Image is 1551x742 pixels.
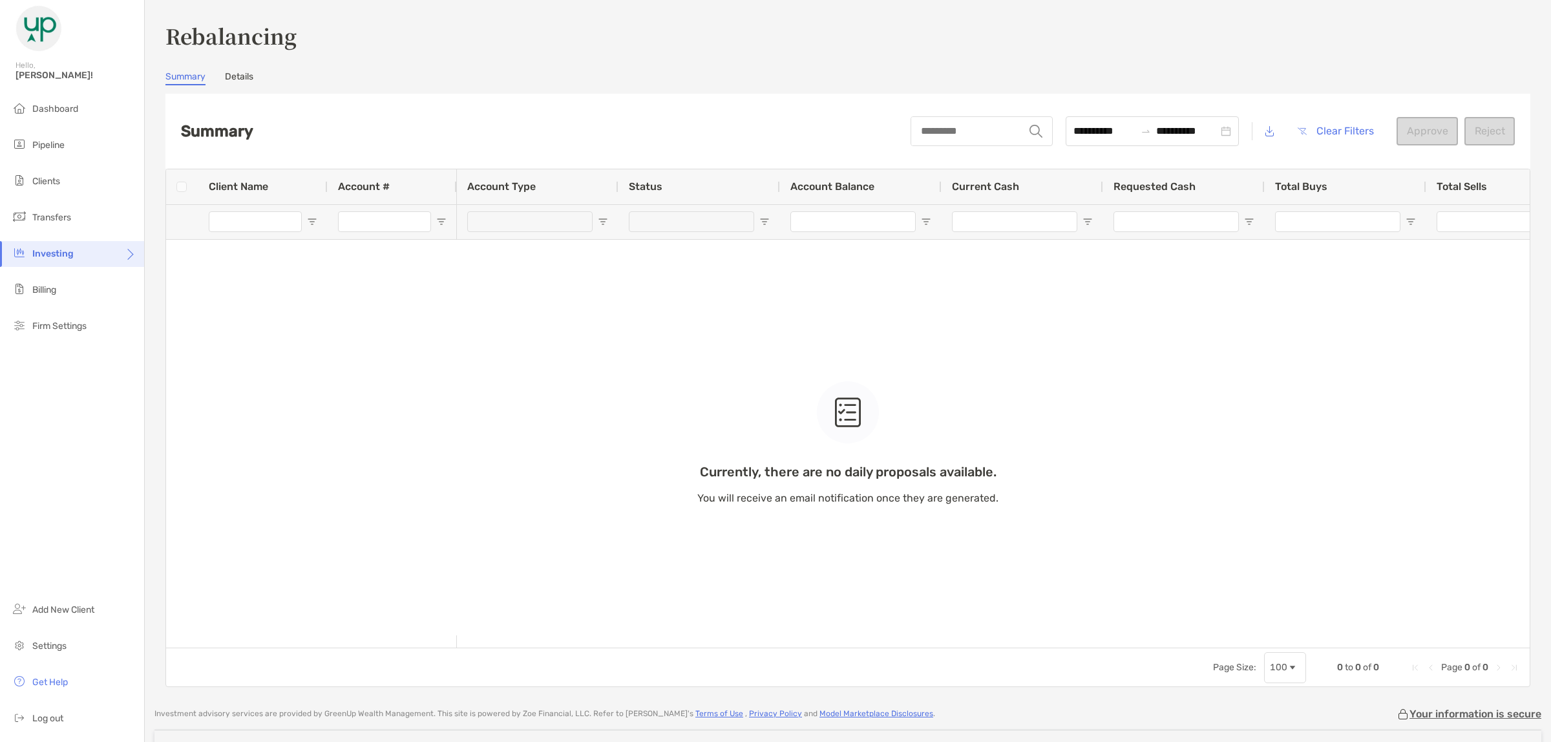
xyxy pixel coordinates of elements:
img: settings icon [12,637,27,653]
div: Page Size: [1213,662,1256,673]
img: firm-settings icon [12,317,27,333]
a: Terms of Use [695,709,743,718]
a: Privacy Policy [749,709,802,718]
div: Next Page [1493,662,1504,673]
span: Dashboard [32,103,78,114]
span: Log out [32,713,63,724]
img: billing icon [12,281,27,297]
span: 0 [1464,662,1470,673]
span: Get Help [32,677,68,688]
img: input icon [1029,125,1042,138]
span: Transfers [32,212,71,223]
img: button icon [1298,127,1307,135]
span: Add New Client [32,604,94,615]
div: Last Page [1509,662,1519,673]
a: Summary [165,71,206,85]
span: of [1363,662,1371,673]
p: Currently, there are no daily proposals available. [697,464,998,480]
div: Page Size [1264,652,1306,683]
img: clients icon [12,173,27,188]
span: Investing [32,248,74,259]
img: empty state icon [835,397,861,428]
a: Details [225,71,253,85]
span: 0 [1355,662,1361,673]
img: transfers icon [12,209,27,224]
span: Firm Settings [32,321,87,332]
img: add_new_client icon [12,601,27,617]
span: [PERSON_NAME]! [16,70,136,81]
span: Settings [32,641,67,652]
p: Your information is secure [1409,708,1541,720]
div: 100 [1270,662,1287,673]
img: pipeline icon [12,136,27,152]
img: get-help icon [12,673,27,689]
a: Model Marketplace Disclosures [819,709,933,718]
img: Zoe Logo [16,5,62,52]
button: Clear Filters [1287,117,1384,145]
img: dashboard icon [12,100,27,116]
h2: Summary [181,122,253,140]
span: Page [1441,662,1462,673]
span: to [1141,126,1151,136]
div: First Page [1410,662,1420,673]
img: investing icon [12,245,27,260]
span: of [1472,662,1481,673]
span: 0 [1482,662,1488,673]
span: Pipeline [32,140,65,151]
span: to [1345,662,1353,673]
p: You will receive an email notification once they are generated. [697,490,998,506]
img: logout icon [12,710,27,725]
span: 0 [1373,662,1379,673]
span: Billing [32,284,56,295]
p: Investment advisory services are provided by GreenUp Wealth Management . This site is powered by ... [154,709,935,719]
span: 0 [1337,662,1343,673]
div: Previous Page [1426,662,1436,673]
h3: Rebalancing [165,21,1530,50]
span: Clients [32,176,60,187]
span: swap-right [1141,126,1151,136]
